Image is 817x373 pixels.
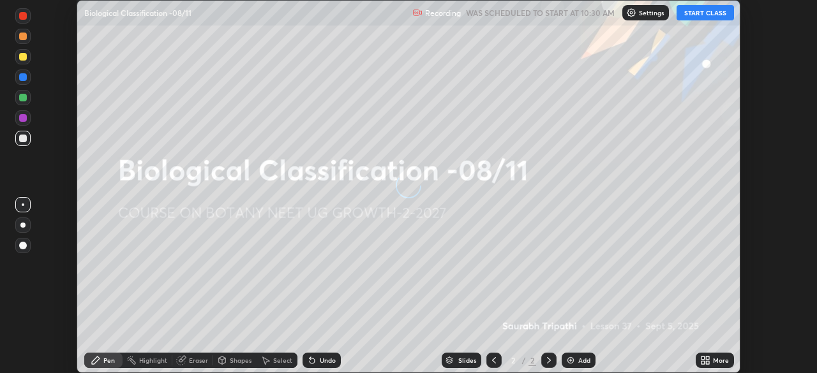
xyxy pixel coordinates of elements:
p: Recording [425,8,461,18]
h5: WAS SCHEDULED TO START AT 10:30 AM [466,7,615,18]
div: More [713,357,729,363]
div: Add [578,357,590,363]
div: Shapes [230,357,251,363]
div: Highlight [139,357,167,363]
img: add-slide-button [566,355,576,365]
p: Biological Classification -08/11 [84,8,191,18]
button: START CLASS [677,5,734,20]
div: 2 [507,356,520,364]
div: Undo [320,357,336,363]
div: Pen [103,357,115,363]
p: Settings [639,10,664,16]
div: Eraser [189,357,208,363]
div: 2 [528,355,536,366]
img: class-settings-icons [626,8,636,18]
div: / [522,356,526,364]
div: Select [273,357,292,363]
img: recording.375f2c34.svg [412,8,423,18]
div: Slides [458,357,476,363]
